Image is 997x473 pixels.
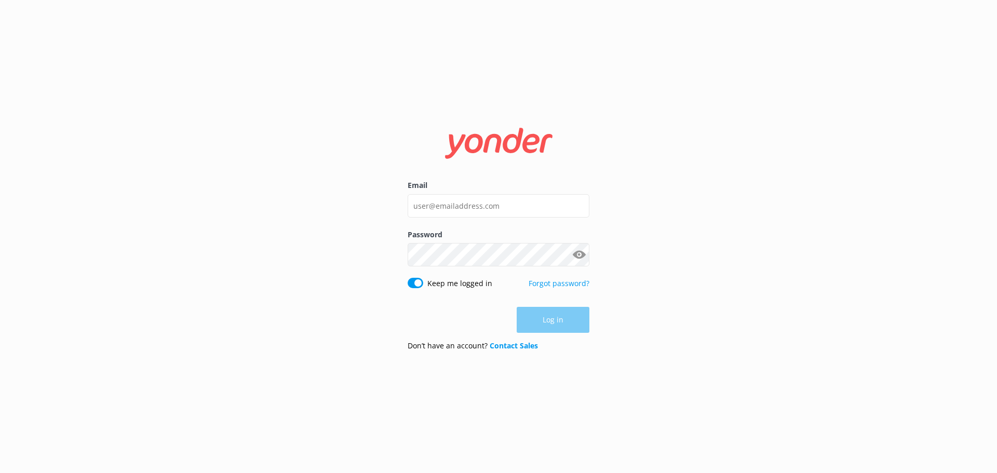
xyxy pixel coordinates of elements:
[569,245,589,265] button: Show password
[408,340,538,352] p: Don’t have an account?
[490,341,538,350] a: Contact Sales
[408,180,589,191] label: Email
[408,194,589,218] input: user@emailaddress.com
[408,229,589,240] label: Password
[427,278,492,289] label: Keep me logged in
[529,278,589,288] a: Forgot password?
